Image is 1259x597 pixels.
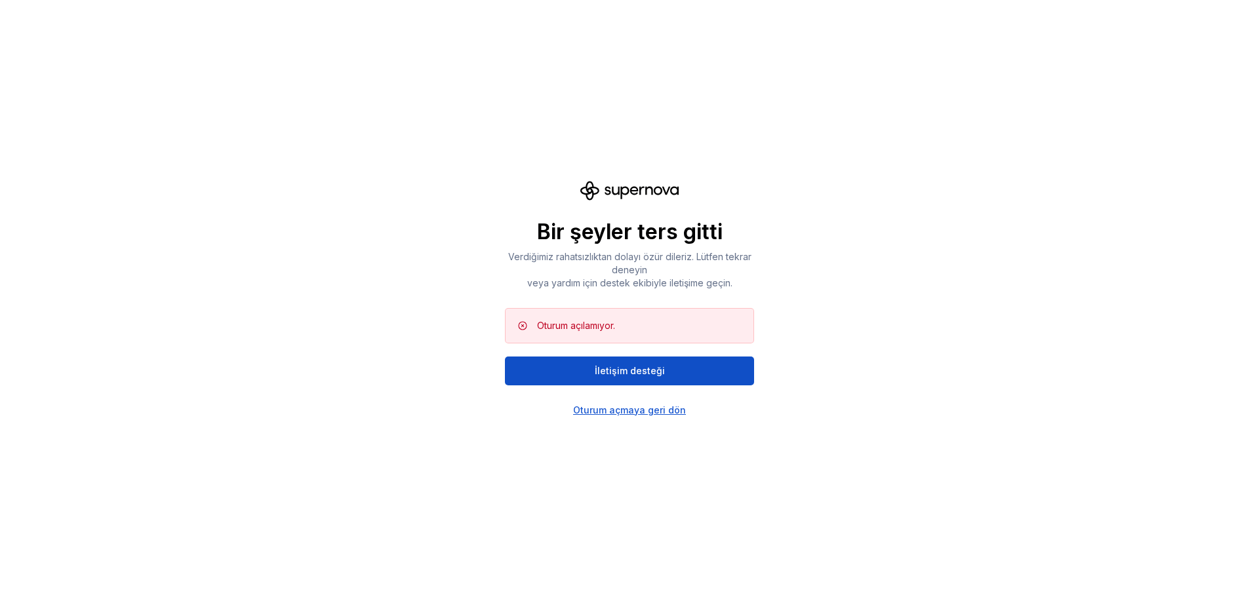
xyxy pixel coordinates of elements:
p: Bir şeyler ters gitti [505,219,754,245]
p: Verdiğimiz rahatsızlıktan dolayı özür dileriz. Lütfen tekrar deneyin veya yardım için destek ekib... [505,250,754,290]
span: İletişim desteği [595,364,665,377]
a: Oturum açmaya geri dön [573,404,686,417]
div: Oturum açılamıyor. [537,319,615,332]
button: İletişim desteği [505,356,754,385]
